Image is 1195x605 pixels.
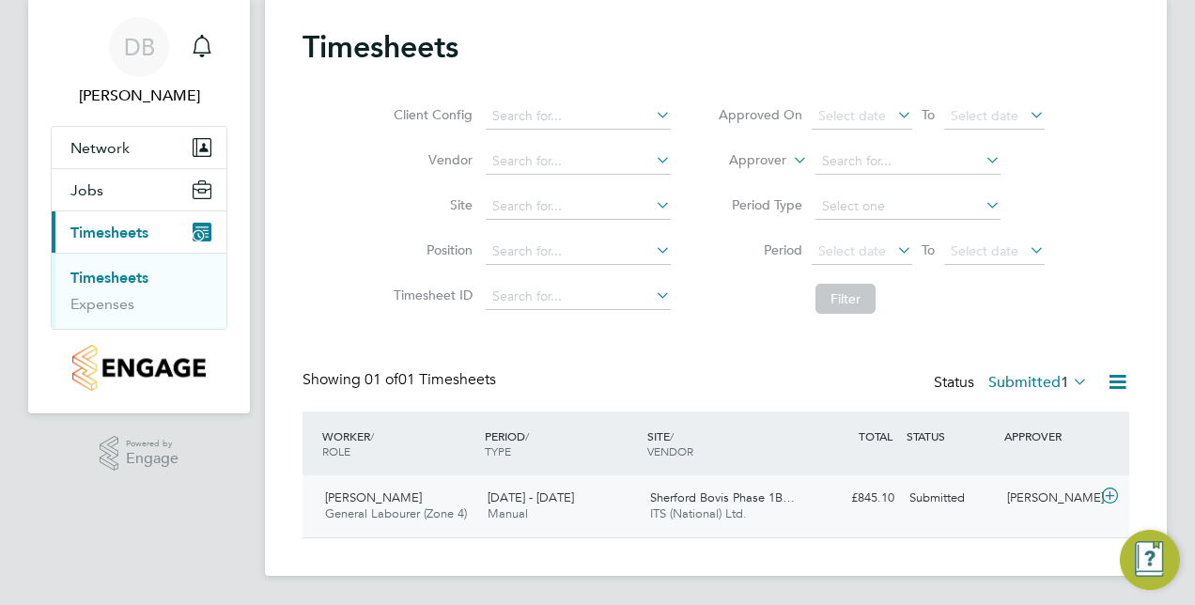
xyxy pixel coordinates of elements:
span: To [916,238,940,262]
div: STATUS [902,419,1000,453]
input: Search for... [486,103,671,130]
span: ROLE [322,443,350,458]
button: Engage Resource Center [1120,530,1180,590]
input: Search for... [486,194,671,220]
label: Approver [702,151,786,170]
label: Site [388,196,473,213]
span: Manual [488,505,528,521]
span: David Bassett [51,85,227,107]
div: Status [934,370,1092,396]
span: [DATE] - [DATE] [488,489,574,505]
button: Network [52,127,226,168]
span: Network [70,139,130,157]
span: / [370,428,374,443]
button: Filter [815,284,876,314]
button: Jobs [52,169,226,210]
input: Search for... [815,148,1001,175]
span: Engage [126,451,178,467]
div: Submitted [902,483,1000,514]
label: Period Type [718,196,802,213]
span: General Labourer (Zone 4) [325,505,467,521]
input: Search for... [486,148,671,175]
button: Timesheets [52,211,226,253]
a: Expenses [70,295,134,313]
span: Sherford Bovis Phase 1B… [650,489,795,505]
div: Showing [303,370,500,390]
div: SITE [643,419,805,468]
img: countryside-properties-logo-retina.png [72,345,205,391]
span: Jobs [70,181,103,199]
div: Timesheets [52,253,226,329]
span: 1 [1061,373,1069,392]
input: Search for... [486,239,671,265]
span: Timesheets [70,224,148,241]
span: [PERSON_NAME] [325,489,422,505]
input: Select one [815,194,1001,220]
input: Search for... [486,284,671,310]
span: To [916,102,940,127]
label: Period [718,241,802,258]
span: Select date [951,242,1018,259]
span: DB [124,35,155,59]
div: PERIOD [480,419,643,468]
span: Select date [818,242,886,259]
span: 01 Timesheets [365,370,496,389]
span: Select date [951,107,1018,124]
a: Powered byEngage [100,436,179,472]
span: ITS (National) Ltd. [650,505,747,521]
a: DB[PERSON_NAME] [51,17,227,107]
span: TYPE [485,443,511,458]
span: Powered by [126,436,178,452]
span: / [525,428,529,443]
a: Go to home page [51,345,227,391]
label: Client Config [388,106,473,123]
a: Timesheets [70,269,148,287]
label: Approved On [718,106,802,123]
label: Timesheet ID [388,287,473,303]
label: Submitted [988,373,1088,392]
span: TOTAL [859,428,892,443]
span: Select date [818,107,886,124]
div: £845.10 [804,483,902,514]
span: / [670,428,674,443]
h2: Timesheets [303,28,458,66]
div: WORKER [318,419,480,468]
span: VENDOR [647,443,693,458]
label: Position [388,241,473,258]
label: Vendor [388,151,473,168]
div: [PERSON_NAME] [1000,483,1097,514]
span: 01 of [365,370,398,389]
div: APPROVER [1000,419,1097,453]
